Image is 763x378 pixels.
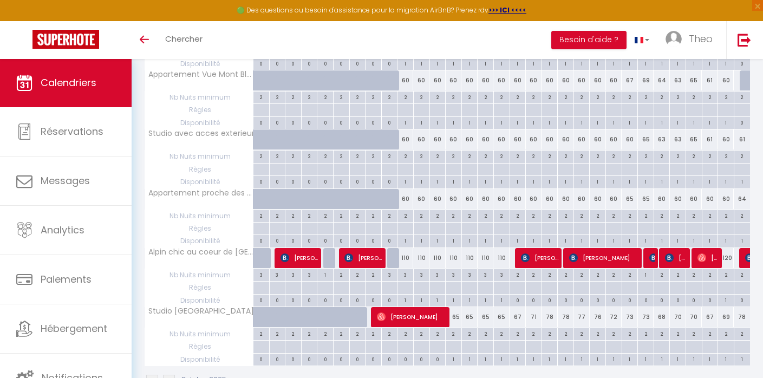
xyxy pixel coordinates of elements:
[670,129,686,149] div: 63
[686,58,702,68] div: 1
[654,117,670,127] div: 1
[478,70,494,90] div: 60
[488,5,526,15] a: >>> ICI <<<<
[334,210,349,220] div: 2
[350,176,366,186] div: 0
[382,117,397,127] div: 0
[702,70,718,90] div: 61
[147,189,255,197] span: Appartement proche des pistes
[574,151,590,161] div: 2
[654,151,670,161] div: 2
[397,151,413,161] div: 2
[654,92,670,102] div: 2
[145,164,253,175] span: Règles
[334,176,349,186] div: 0
[270,176,285,186] div: 0
[718,210,734,220] div: 2
[253,151,269,161] div: 2
[734,92,750,102] div: 2
[145,151,253,162] span: Nb Nuits minimum
[414,92,429,102] div: 2
[446,210,461,220] div: 2
[377,307,447,327] span: [PERSON_NAME]
[510,92,526,102] div: 2
[41,322,107,335] span: Hébergement
[147,70,255,79] span: Appartement Vue Mont Blanc
[686,117,702,127] div: 1
[510,58,526,68] div: 1
[462,117,478,127] div: 1
[526,151,542,161] div: 2
[638,92,654,102] div: 2
[654,129,670,149] div: 63
[302,92,317,102] div: 2
[638,70,654,90] div: 69
[382,235,397,245] div: 0
[622,117,638,127] div: 1
[285,151,301,161] div: 2
[558,92,573,102] div: 2
[302,176,317,186] div: 0
[622,176,638,186] div: 1
[366,176,381,186] div: 0
[494,210,510,220] div: 2
[253,58,269,68] div: 0
[430,210,446,220] div: 2
[430,176,446,186] div: 1
[494,117,510,127] div: 1
[526,58,542,68] div: 1
[317,92,333,102] div: 2
[317,58,333,68] div: 0
[526,117,542,127] div: 1
[574,176,590,186] div: 1
[270,210,285,220] div: 2
[397,117,413,127] div: 1
[622,70,638,90] div: 67
[670,151,686,161] div: 2
[670,176,686,186] div: 1
[702,92,718,102] div: 2
[526,189,542,209] div: 60
[526,210,542,220] div: 2
[686,129,702,149] div: 65
[317,176,333,186] div: 0
[622,189,638,209] div: 65
[366,92,381,102] div: 2
[734,129,750,149] div: 61
[414,117,429,127] div: 1
[590,58,605,68] div: 1
[686,176,702,186] div: 1
[702,117,718,127] div: 1
[686,70,702,90] div: 65
[686,189,702,209] div: 60
[734,176,750,186] div: 1
[430,58,446,68] div: 1
[285,210,301,220] div: 2
[317,151,333,161] div: 2
[41,174,90,187] span: Messages
[590,129,606,149] div: 60
[478,176,493,186] div: 1
[718,70,734,90] div: 60
[147,129,255,138] span: Studio avec acces exterieur
[478,151,493,161] div: 2
[510,151,526,161] div: 2
[334,151,349,161] div: 2
[334,58,349,68] div: 0
[574,58,590,68] div: 1
[157,21,211,59] a: Chercher
[558,176,573,186] div: 1
[446,189,462,209] div: 60
[414,210,429,220] div: 2
[542,151,558,161] div: 2
[478,129,494,149] div: 60
[590,210,605,220] div: 2
[430,92,446,102] div: 2
[718,129,734,149] div: 60
[510,70,526,90] div: 60
[478,210,493,220] div: 2
[510,189,526,209] div: 60
[462,176,478,186] div: 1
[493,189,510,209] div: 60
